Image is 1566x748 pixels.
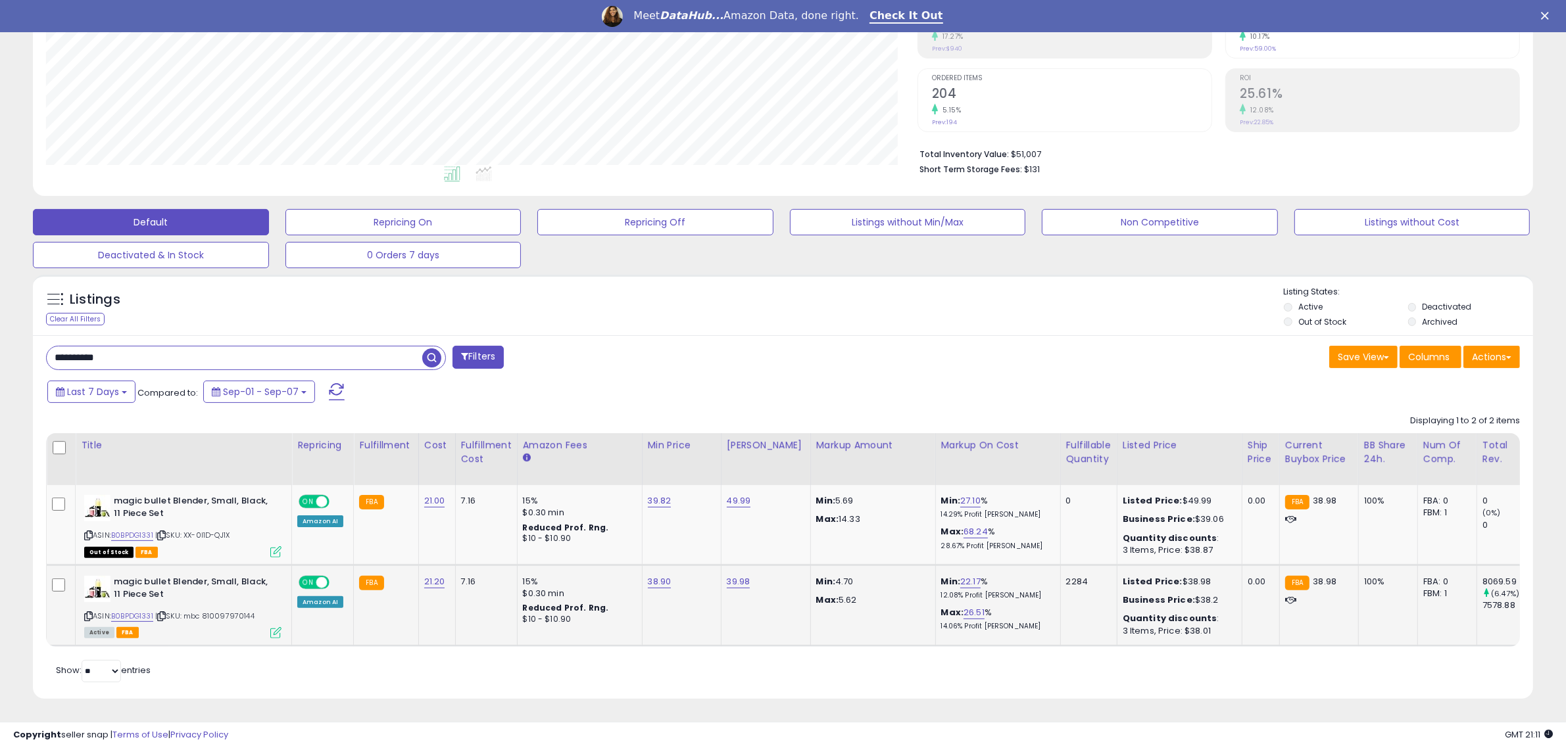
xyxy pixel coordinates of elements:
th: The percentage added to the cost of goods (COGS) that forms the calculator for Min & Max prices. [935,433,1060,485]
a: Privacy Policy [170,728,228,741]
b: Total Inventory Value: [919,149,1009,160]
span: Compared to: [137,386,198,399]
b: Short Term Storage Fees: [919,164,1022,175]
button: Non Competitive [1042,209,1278,235]
p: 14.33 [816,513,925,525]
button: Deactivated & In Stock [33,242,269,268]
span: Sep-01 - Sep-07 [223,385,299,398]
small: Prev: 194 [932,118,957,126]
small: Amazon Fees. [523,452,531,464]
b: Quantity discounts [1123,612,1217,624]
div: 3 Items, Price: $38.87 [1123,544,1232,556]
div: $10 - $10.90 [523,614,632,625]
button: Save View [1329,346,1398,368]
strong: Min: [816,575,836,588]
label: Out of Stock [1298,316,1346,327]
small: FBA [1285,495,1309,509]
button: Filters [453,346,504,369]
button: Listings without Min/Max [790,209,1026,235]
b: Reduced Prof. Rng. [523,522,609,533]
div: seller snap | | [13,729,228,741]
div: Markup Amount [816,438,930,452]
b: Min: [941,494,961,507]
div: 15% [523,495,632,507]
small: FBA [359,576,383,590]
b: Max: [941,525,964,538]
div: $0.30 min [523,507,632,519]
div: : [1123,613,1232,624]
div: BB Share 24h. [1364,438,1412,466]
small: (0%) [1482,507,1501,518]
span: | SKU: XX-0I1D-QJ1X [155,530,230,540]
small: 5.15% [938,105,962,115]
div: Fulfillment Cost [461,438,512,466]
b: Max: [941,606,964,619]
label: Archived [1423,316,1458,327]
li: $51,007 [919,145,1510,161]
div: $10 - $10.90 [523,533,632,544]
div: Listed Price [1123,438,1236,452]
p: 14.06% Profit [PERSON_NAME] [941,622,1050,631]
div: 7578.88 [1482,599,1536,611]
small: 12.08% [1246,105,1274,115]
div: Meet Amazon Data, done right. [633,9,859,22]
span: FBA [116,627,139,638]
a: 68.24 [964,525,988,538]
label: Active [1298,301,1323,312]
div: $49.99 [1123,495,1232,507]
h2: 204 [932,86,1211,104]
div: 100% [1364,576,1407,588]
div: Num of Comp. [1423,438,1471,466]
a: 39.98 [727,575,750,588]
div: Repricing [297,438,348,452]
a: 22.17 [960,575,981,588]
span: All listings that are currently out of stock and unavailable for purchase on Amazon [84,547,134,558]
div: Markup on Cost [941,438,1055,452]
span: FBA [135,547,158,558]
div: FBA: 0 [1423,576,1467,588]
button: Columns [1400,346,1461,368]
button: 0 Orders 7 days [285,242,522,268]
p: 4.70 [816,576,925,588]
img: 41573Q8EzwL._SL40_.jpg [84,576,110,602]
b: magic bullet Blender, Small, Black, 11 Piece Set [114,576,274,603]
button: Sep-01 - Sep-07 [203,381,315,403]
div: Current Buybox Price [1285,438,1353,466]
div: ASIN: [84,576,281,637]
small: (6.47%) [1491,588,1519,599]
span: OFF [328,496,349,507]
p: 14.29% Profit [PERSON_NAME] [941,510,1050,519]
b: Reduced Prof. Rng. [523,602,609,613]
a: B0BPDG1331 [111,530,153,541]
a: 27.10 [960,494,981,507]
div: : [1123,532,1232,544]
button: Actions [1463,346,1520,368]
div: 0 [1482,495,1536,507]
p: Listing States: [1284,286,1533,298]
small: Prev: 59.00% [1240,45,1276,53]
a: 26.51 [964,606,985,619]
p: 5.62 [816,594,925,606]
h2: 25.61% [1240,86,1519,104]
b: Business Price: [1123,513,1195,525]
i: DataHub... [660,9,723,22]
div: Ship Price [1248,438,1274,466]
div: 8069.59 [1482,576,1536,588]
span: Show: entries [56,664,151,676]
div: FBM: 1 [1423,588,1467,599]
div: % [941,495,1050,519]
div: Clear All Filters [46,313,105,325]
span: Ordered Items [932,75,1211,82]
b: Quantity discounts [1123,532,1217,544]
span: ON [300,496,316,507]
button: Last 7 Days [47,381,135,403]
span: $131 [1024,163,1040,175]
p: 5.69 [816,495,925,507]
a: 39.82 [648,494,672,507]
div: $38.2 [1123,594,1232,606]
b: Business Price: [1123,594,1195,606]
span: ROI [1240,75,1519,82]
div: Fulfillable Quantity [1066,438,1112,466]
div: 0 [1482,519,1536,531]
div: 7.16 [461,495,507,507]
